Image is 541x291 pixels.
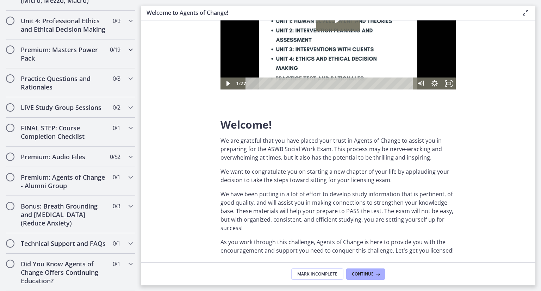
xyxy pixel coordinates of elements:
[221,120,235,132] button: Fullscreen
[352,271,374,277] span: Continue
[207,120,221,132] button: Show settings menu
[193,120,207,132] button: Mute
[21,17,107,33] h2: Unit 4: Professional Ethics and Ethical Decision Making
[21,45,107,62] h2: Premium: Masters Power Pack
[220,136,456,162] p: We are grateful that you have placed your trust in Agents of Change to assist you in preparing fo...
[113,239,120,248] span: 0 / 1
[147,8,510,17] h3: Welcome to Agents of Change!
[96,46,140,74] button: Play Video: c1o6hcmjueu5qasqsu00.mp4
[220,167,456,184] p: We want to congratulate you on starting a new chapter of your life by applauding your decision to...
[21,260,107,285] h2: Did You Know Agents of Change Offers Continuing Education?
[21,103,107,112] h2: LIVE Study Group Sessions
[346,268,385,280] button: Continue
[21,239,107,248] h2: Technical Support and FAQs
[220,190,456,232] p: We have been putting in a lot of effort to develop study information that is pertinent, of good q...
[110,153,120,161] span: 0 / 52
[113,74,120,83] span: 0 / 8
[113,173,120,181] span: 0 / 1
[21,153,107,161] h2: Premium: Audio Files
[291,268,343,280] button: Mark Incomplete
[110,45,120,54] span: 0 / 19
[113,202,120,210] span: 0 / 3
[113,124,120,132] span: 0 / 1
[113,260,120,268] span: 0 / 1
[21,74,107,91] h2: Practice Questions and Rationales
[21,202,107,227] h2: Bonus: Breath Grounding and [MEDICAL_DATA] (Reduce Anxiety)
[220,238,456,255] p: As you work through this challenge, Agents of Change is here to provide you with the encouragemen...
[113,17,120,25] span: 0 / 9
[21,124,107,141] h2: FINAL STEP: Course Completion Checklist
[113,103,120,112] span: 0 / 2
[30,120,189,132] div: Playbar
[220,117,272,132] span: Welcome!
[21,173,107,190] h2: Premium: Agents of Change - Alumni Group
[297,271,337,277] span: Mark Incomplete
